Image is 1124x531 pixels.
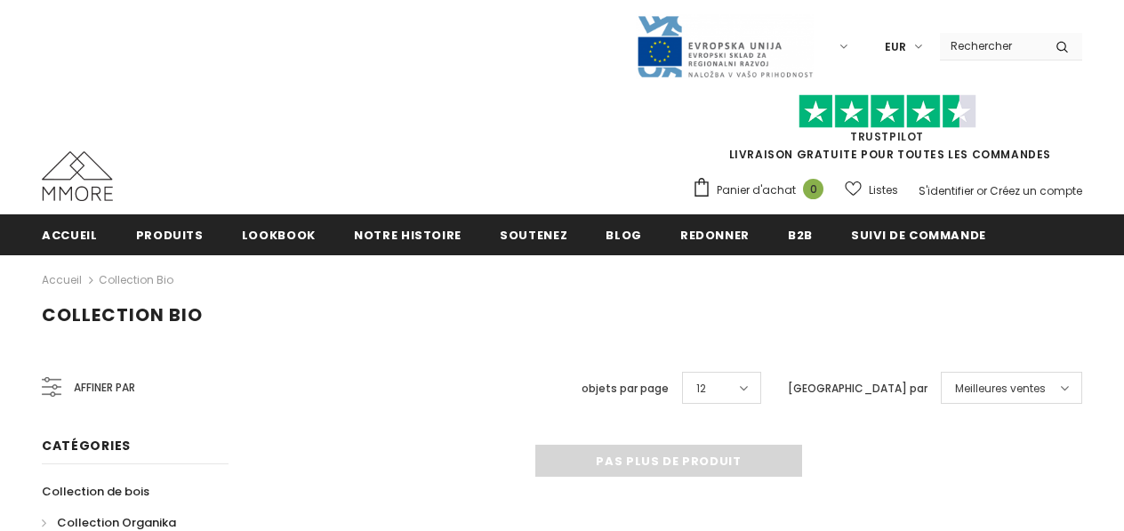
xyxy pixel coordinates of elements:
span: 0 [803,179,823,199]
span: Blog [606,227,642,244]
span: 12 [696,380,706,398]
span: Meilleures ventes [955,380,1046,398]
a: soutenez [500,214,567,254]
a: Redonner [680,214,750,254]
span: Listes [869,181,898,199]
a: Produits [136,214,204,254]
span: B2B [788,227,813,244]
span: Collection de bois [42,483,149,500]
a: TrustPilot [850,129,924,144]
label: [GEOGRAPHIC_DATA] par [788,380,927,398]
a: Javni Razpis [636,38,814,53]
span: Accueil [42,227,98,244]
span: Catégories [42,437,131,455]
span: LIVRAISON GRATUITE POUR TOUTES LES COMMANDES [692,102,1082,162]
a: Collection de bois [42,476,149,507]
a: Créez un compte [990,183,1082,198]
a: Blog [606,214,642,254]
a: Panier d'achat 0 [692,177,832,204]
span: Suivi de commande [851,227,986,244]
a: Notre histoire [354,214,462,254]
img: Javni Razpis [636,14,814,79]
a: Lookbook [242,214,316,254]
span: Affiner par [74,378,135,398]
span: or [976,183,987,198]
span: Collection Organika [57,514,176,531]
a: Suivi de commande [851,214,986,254]
a: S'identifier [919,183,974,198]
span: Panier d'achat [717,181,796,199]
label: objets par page [582,380,669,398]
a: Accueil [42,214,98,254]
span: Notre histoire [354,227,462,244]
span: Collection Bio [42,302,203,327]
a: Listes [845,174,898,205]
a: B2B [788,214,813,254]
a: Accueil [42,270,82,291]
input: Search Site [940,33,1042,59]
img: Faites confiance aux étoiles pilotes [799,94,976,129]
span: soutenez [500,227,567,244]
a: Collection Bio [99,272,173,287]
img: Cas MMORE [42,151,113,201]
span: Lookbook [242,227,316,244]
span: EUR [885,38,906,56]
span: Produits [136,227,204,244]
span: Redonner [680,227,750,244]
